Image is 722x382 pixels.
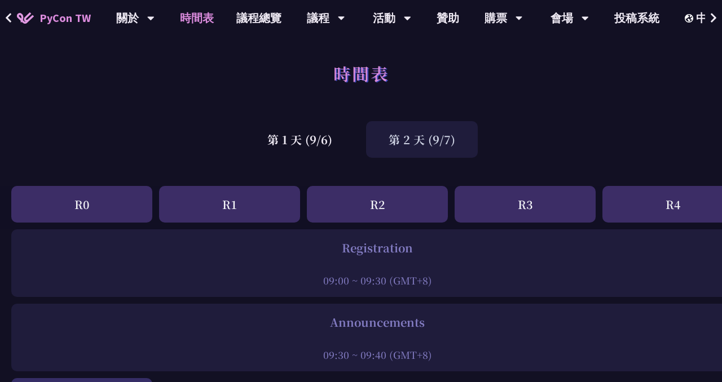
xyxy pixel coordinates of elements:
img: Locale Icon [685,14,696,23]
div: R3 [455,186,596,223]
h1: 時間表 [333,56,389,90]
div: 第 2 天 (9/7) [366,121,478,158]
div: R0 [11,186,152,223]
div: R1 [159,186,300,223]
div: 第 1 天 (9/6) [245,121,355,158]
span: PyCon TW [39,10,91,26]
img: Home icon of PyCon TW 2025 [17,12,34,24]
div: R2 [307,186,448,223]
a: PyCon TW [6,4,102,32]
